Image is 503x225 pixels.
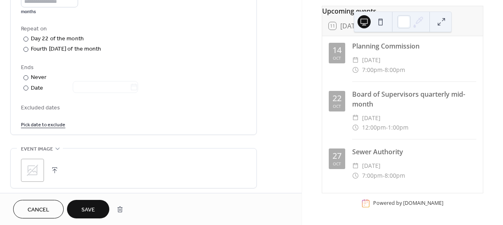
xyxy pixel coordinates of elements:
[21,9,78,15] div: months
[31,35,84,43] div: Day 22 of the month
[352,41,476,51] div: Planning Commission
[67,200,109,218] button: Save
[362,171,383,181] span: 7:00pm
[333,104,341,108] div: Oct
[385,171,405,181] span: 8:00pm
[31,84,138,93] div: Date
[403,200,443,207] a: [DOMAIN_NAME]
[386,123,388,132] span: -
[362,65,383,75] span: 7:00pm
[81,206,95,214] span: Save
[31,45,102,53] div: Fourth [DATE] of the month
[21,145,53,153] span: Event image
[21,63,245,72] div: Ends
[31,73,47,82] div: Never
[352,171,359,181] div: ​
[362,123,386,132] span: 12:00pm
[352,123,359,132] div: ​
[352,89,476,109] div: Board of Supervisors quarterly mid-month
[332,94,341,102] div: 22
[13,200,64,218] button: Cancel
[383,171,385,181] span: -
[21,159,44,182] div: ;
[373,200,443,207] div: Powered by
[352,161,359,171] div: ​
[352,55,359,65] div: ​
[383,65,385,75] span: -
[21,25,245,33] div: Repeat on
[28,206,49,214] span: Cancel
[362,161,381,171] span: [DATE]
[352,65,359,75] div: ​
[333,56,341,60] div: Oct
[333,162,341,166] div: Oct
[21,104,246,112] span: Excluded dates
[362,113,381,123] span: [DATE]
[322,6,483,16] div: Upcoming events
[362,55,381,65] span: [DATE]
[332,152,341,160] div: 27
[385,65,405,75] span: 8:00pm
[352,147,476,157] div: Sewer Authority
[332,46,341,54] div: 14
[388,123,408,132] span: 1:00pm
[21,121,65,129] span: Pick date to exclude
[352,113,359,123] div: ​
